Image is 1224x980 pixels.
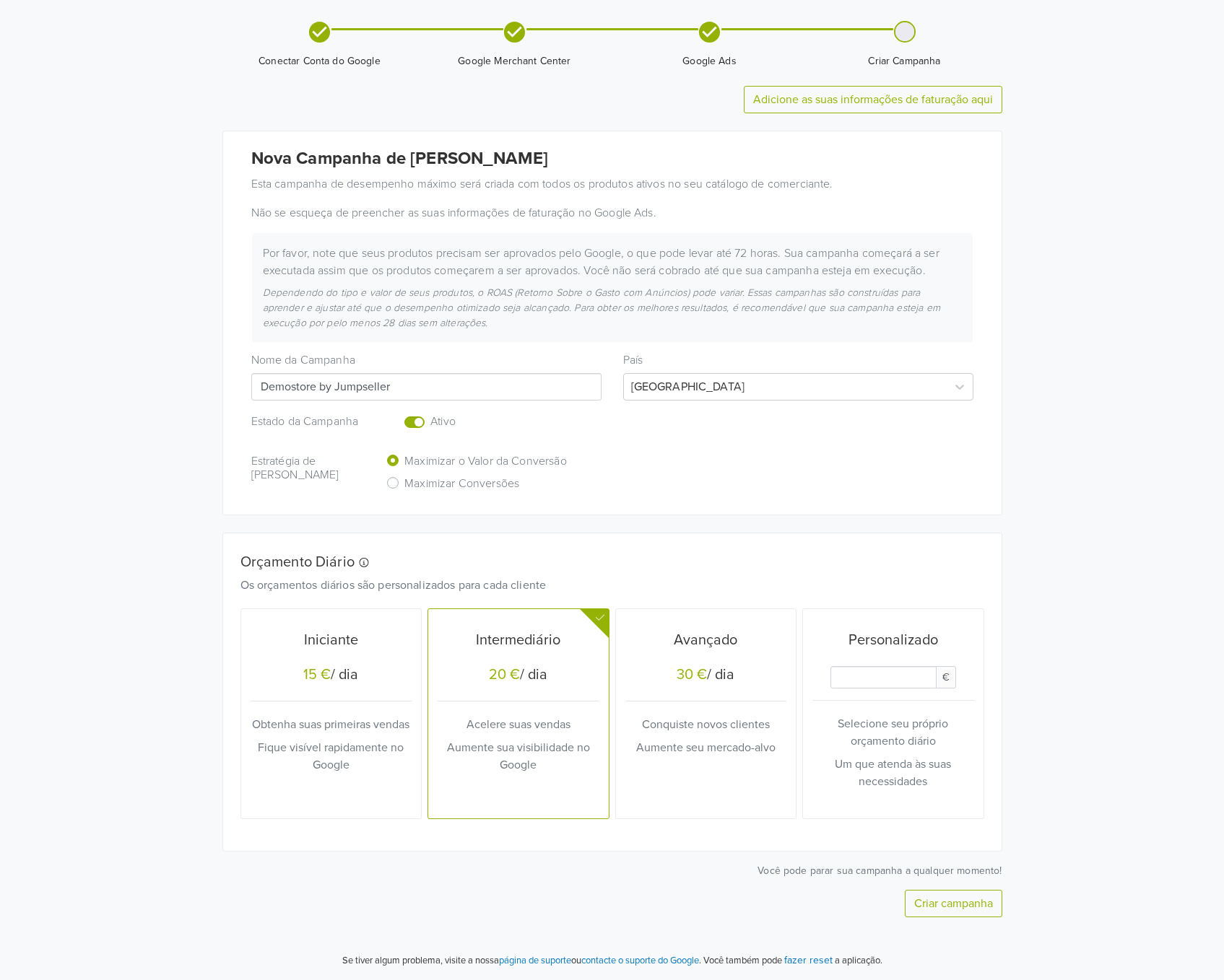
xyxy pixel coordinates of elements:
[240,204,984,222] div: Não se esqueça de preencher as suas informações de faturação no Google Ads.
[616,609,797,818] button: Avançado30 €/ diaConquiste novos clientesAumente seu mercado-alvo
[251,666,412,686] h5: / dia
[812,756,974,790] p: Um que atenda às suas necessidades
[581,955,699,966] a: contacte o suporte do Google
[744,86,1002,113] button: Adicione as suas informações de faturação aqui
[905,890,1002,917] button: Criar campanha
[251,415,365,429] h6: Estado da Campanha
[813,54,997,69] span: Criar Campanha
[251,373,602,401] input: Campaign name
[404,477,519,491] h6: Maximizar Conversões
[438,666,599,686] h5: / dia
[936,666,956,688] span: €
[222,863,1002,878] p: Você pode parar sua campanha a qualquer momento!
[701,952,882,968] p: Você também pode a aplicação.
[625,739,787,756] p: Aumente seu mercado-alvo
[240,175,984,193] div: Esta campanha de desempenho máximo será criada com todos os produtos ativos no seu catálogo de co...
[252,285,973,331] div: Dependendo do tipo e valor de seus produtos, o ROAS (Retorno Sobre o Gasto com Anúncios) pode var...
[812,631,974,649] h5: Personalizado
[499,955,571,966] a: página de suporte
[784,952,833,968] button: fazer reset
[753,92,993,107] a: Adicione as suas informações de faturação aqui
[430,415,555,429] h6: Ativo
[830,666,937,688] input: Daily Custom Budget
[404,455,567,468] h6: Maximizar o Valor da Conversão
[228,54,412,69] span: Conectar Conta do Google
[623,354,973,367] h6: País
[241,609,422,818] button: Iniciante15 €/ diaObtenha suas primeiras vendasFique visível rapidamente no Google
[803,609,984,818] button: PersonalizadoDaily Custom Budget€Selecione seu próprio orçamento diárioUm que atenda às suas nece...
[252,245,973,279] div: Por favor, note que seus produtos precisam ser aprovados pelo Google, o que pode levar até 72 hor...
[251,149,973,170] h4: Nova Campanha de [PERSON_NAME]
[618,54,802,69] span: Google Ads
[438,631,599,649] h5: Intermediário
[303,666,331,683] div: 15 €
[251,631,412,649] h5: Iniciante
[240,554,963,571] h5: Orçamento Diário
[625,631,787,649] h5: Avançado
[251,739,412,774] p: Fique visível rapidamente no Google
[625,666,787,686] h5: / dia
[230,577,973,594] div: Os orçamentos diários são personalizados para cada cliente
[489,666,520,683] div: 20 €
[812,715,974,750] p: Selecione seu próprio orçamento diário
[423,54,607,69] span: Google Merchant Center
[342,954,701,968] p: Se tiver algum problema, visite a nossa ou .
[251,716,412,733] p: Obtenha suas primeiras vendas
[251,354,602,367] h6: Nome da Campanha
[438,739,599,774] p: Aumente sua visibilidade no Google
[428,609,609,818] button: Intermediário20 €/ diaAcelere suas vendasAumente sua visibilidade no Google
[625,716,787,733] p: Conquiste novos clientes
[251,455,365,482] h6: Estratégia de [PERSON_NAME]
[677,666,707,683] div: 30 €
[438,716,599,733] p: Acelere suas vendas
